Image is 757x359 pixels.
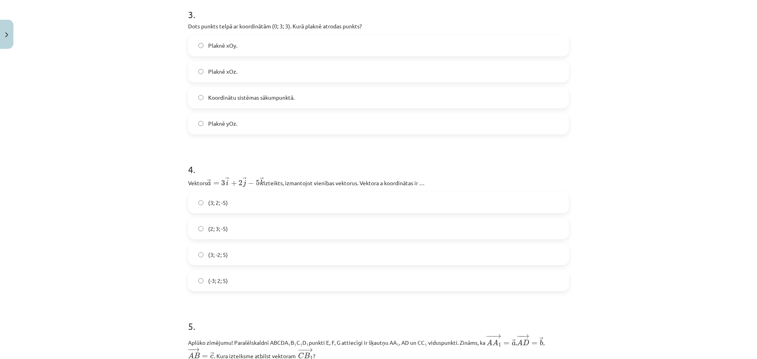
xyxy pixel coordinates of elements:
[187,348,193,352] span: −
[202,355,208,358] span: =
[239,180,242,186] span: 2
[397,342,399,348] sub: 1
[198,43,203,48] input: Plaknē xOy.
[305,348,313,352] span: →
[198,95,203,100] input: Koordinātu sistēmas sākumpunktā.
[5,32,8,37] img: icon-close-lesson-0947bae3869378f0d4975bcd49f059093ad1ed9edebbc8119c70593378902aed.svg
[294,342,296,348] sub: 1
[260,180,264,186] span: k
[242,177,246,183] span: →
[531,342,537,345] span: =
[486,334,492,339] span: −
[243,180,246,187] span: j
[490,334,493,339] span: −
[425,342,427,348] sub: 1
[492,339,498,345] span: A
[539,337,543,343] span: →
[301,348,305,352] span: −
[225,177,229,183] span: →
[248,180,254,186] span: −
[213,182,219,185] span: =
[523,340,529,345] span: D
[208,93,295,102] span: Koordinātu sistēmas sākumpunktā.
[194,353,200,358] span: B
[198,121,203,126] input: Plaknē yOz.
[304,353,310,358] span: B
[198,226,203,231] input: (2; 3; -5)
[288,342,291,348] sub: 1
[210,355,214,359] span: c
[207,179,211,185] span: →
[208,41,237,50] span: Plaknē xOy.
[207,182,211,186] span: a
[190,348,190,352] span: −
[188,150,569,175] h1: 4 .
[208,199,228,207] span: (3; 2; -5)
[198,278,203,283] input: (-3; 2; 5)
[208,225,228,233] span: (2; 3; -5)
[226,180,229,186] span: i
[188,177,569,187] p: Vektors izteikts, izmantojot vienības vektorus. Vektora a koordinātas ir …
[300,342,302,348] sub: 1
[188,307,569,331] h1: 5 .
[188,352,194,358] span: A
[198,200,203,205] input: (3; 2; -5)
[256,180,260,186] span: 5
[540,340,543,346] span: b
[210,352,214,358] span: →
[487,339,492,345] span: A
[221,180,225,186] span: 3
[306,342,309,348] sub: 1
[231,180,237,186] span: +
[512,342,516,346] span: a
[198,69,203,74] input: Plaknē xOz.
[208,67,237,76] span: Plaknē xOz.
[494,334,502,339] span: →
[208,277,228,285] span: (-3; 2; 5)
[198,252,203,257] input: (3; -2; 5)
[522,334,530,339] span: →
[519,334,520,339] span: −
[208,251,228,259] span: (3; -2; 5)
[298,353,304,359] span: C
[192,348,200,352] span: →
[188,22,569,30] p: Dots punkts telpā ar koordinātām (0; 3; 3). Kurā plaknē atrodas punkts?
[503,342,509,345] span: =
[498,343,501,347] span: 1
[517,339,523,345] span: A
[512,339,516,344] span: →
[208,119,237,128] span: Plaknē yOz.
[298,348,304,352] span: −
[516,334,522,339] span: −
[260,177,264,183] span: →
